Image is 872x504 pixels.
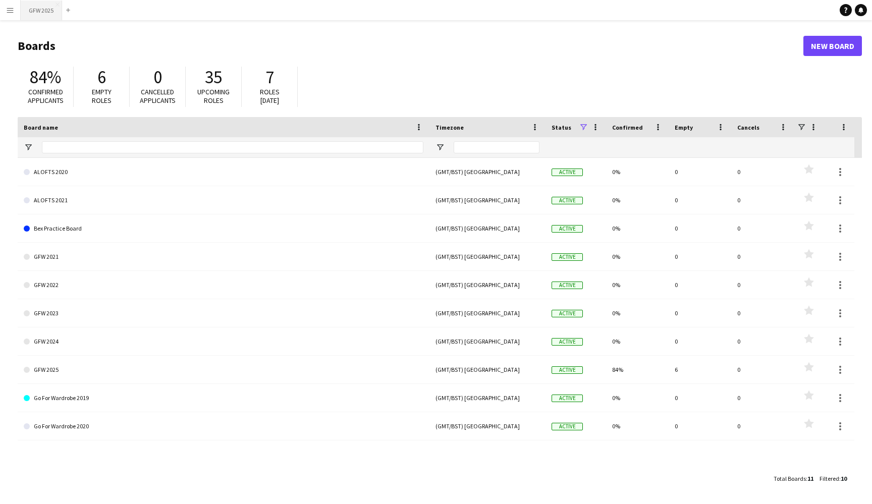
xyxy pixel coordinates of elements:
div: 0 [731,299,794,327]
span: Confirmed applicants [28,87,64,105]
input: Timezone Filter Input [454,141,539,153]
div: 0% [606,214,669,242]
a: GFW 2024 [24,327,423,356]
div: 0% [606,271,669,299]
div: 0 [669,243,731,270]
a: ALOFTS 2021 [24,186,423,214]
a: Go For Wardrobe 2020 [24,412,423,440]
span: Roles [DATE] [260,87,280,105]
span: Active [552,395,583,402]
a: ALOFTS 2020 [24,158,423,186]
div: 0% [606,299,669,327]
h1: Boards [18,38,803,53]
div: (GMT/BST) [GEOGRAPHIC_DATA] [429,299,546,327]
span: Board name [24,124,58,131]
div: 0 [731,243,794,270]
div: (GMT/BST) [GEOGRAPHIC_DATA] [429,186,546,214]
span: 84% [30,66,61,88]
span: Active [552,253,583,261]
div: 0 [731,327,794,355]
div: 0 [731,186,794,214]
div: (GMT/BST) [GEOGRAPHIC_DATA] [429,412,546,440]
div: (GMT/BST) [GEOGRAPHIC_DATA] [429,384,546,412]
span: Timezone [435,124,464,131]
span: Active [552,366,583,374]
div: 0 [731,158,794,186]
div: 0 [731,271,794,299]
div: 0 [669,214,731,242]
span: Total Boards [774,475,806,482]
span: Active [552,282,583,289]
div: 0 [669,412,731,440]
div: 6 [669,356,731,383]
div: (GMT/BST) [GEOGRAPHIC_DATA] [429,158,546,186]
div: (GMT/BST) [GEOGRAPHIC_DATA] [429,271,546,299]
span: 0 [153,66,162,88]
div: 84% [606,356,669,383]
div: 0 [669,384,731,412]
span: Active [552,310,583,317]
span: 6 [97,66,106,88]
div: 0% [606,243,669,270]
span: Cancels [737,124,759,131]
div: 0% [606,158,669,186]
span: Active [552,225,583,233]
span: Confirmed [612,124,643,131]
a: Bex Practice Board [24,214,423,243]
span: Empty roles [92,87,112,105]
span: Active [552,423,583,430]
div: 0% [606,186,669,214]
div: 0 [669,186,731,214]
button: Open Filter Menu [24,143,33,152]
span: 10 [841,475,847,482]
span: 35 [205,66,222,88]
a: Go For Wardrobe 2019 [24,384,423,412]
div: (GMT/BST) [GEOGRAPHIC_DATA] [429,327,546,355]
a: GFW 2021 [24,243,423,271]
a: GFW 2022 [24,271,423,299]
a: GFW 2025 [24,356,423,384]
div: (GMT/BST) [GEOGRAPHIC_DATA] [429,214,546,242]
div: (GMT/BST) [GEOGRAPHIC_DATA] [429,356,546,383]
div: 0 [669,299,731,327]
div: : [820,469,847,488]
div: 0 [731,356,794,383]
div: 0 [731,214,794,242]
span: Active [552,197,583,204]
button: GFW 2025 [21,1,62,20]
button: Open Filter Menu [435,143,445,152]
span: 11 [807,475,813,482]
span: 7 [265,66,274,88]
div: 0% [606,384,669,412]
div: (GMT/BST) [GEOGRAPHIC_DATA] [429,243,546,270]
a: New Board [803,36,862,56]
span: Filtered [820,475,839,482]
span: Cancelled applicants [140,87,176,105]
span: Active [552,338,583,346]
div: 0% [606,412,669,440]
div: : [774,469,813,488]
div: 0 [669,271,731,299]
div: 0 [731,412,794,440]
div: 0% [606,327,669,355]
span: Upcoming roles [197,87,230,105]
span: Empty [675,124,693,131]
div: 0 [731,384,794,412]
span: Active [552,169,583,176]
span: Status [552,124,571,131]
div: 0 [669,158,731,186]
input: Board name Filter Input [42,141,423,153]
a: GFW 2023 [24,299,423,327]
div: 0 [669,327,731,355]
